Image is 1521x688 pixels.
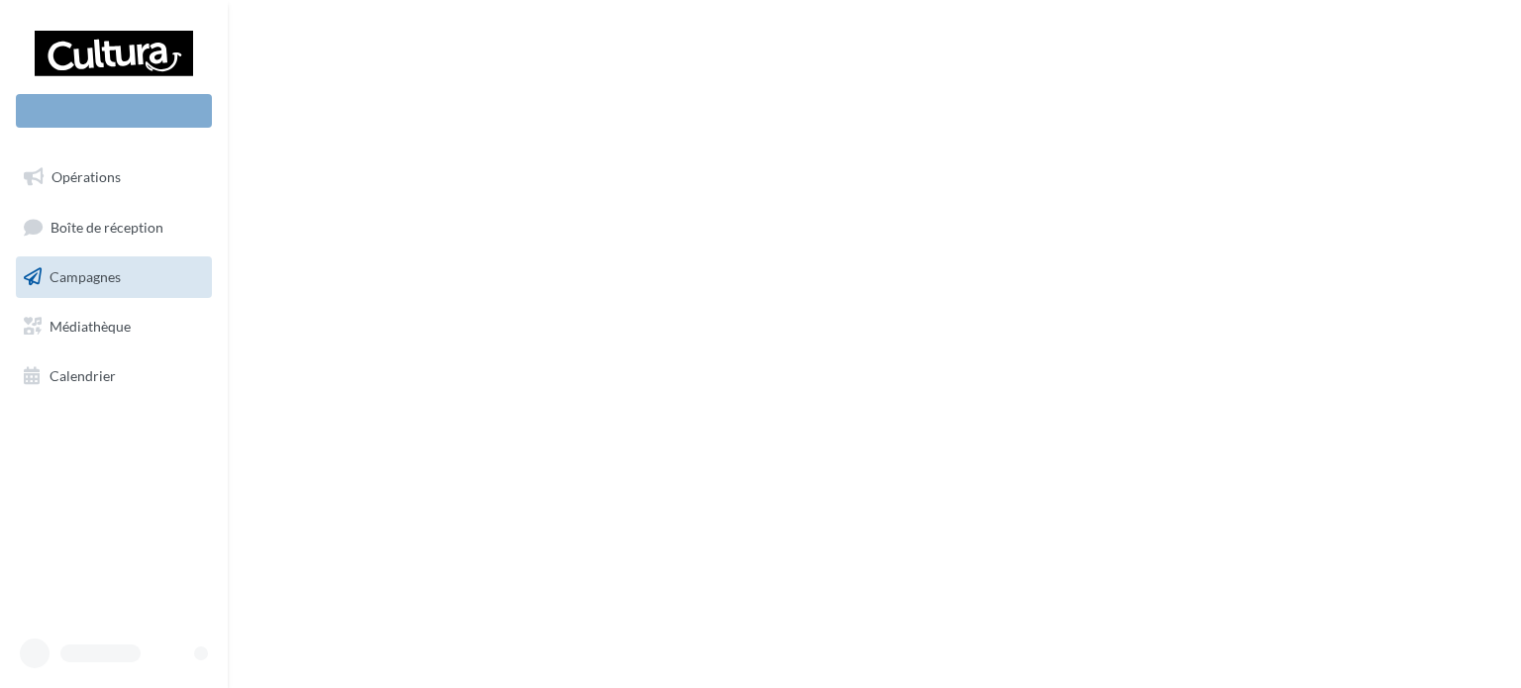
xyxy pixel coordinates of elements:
span: Boîte de réception [51,218,163,235]
a: Campagnes [12,256,216,298]
span: Campagnes [50,268,121,285]
a: Médiathèque [12,306,216,347]
span: Opérations [51,168,121,185]
span: Calendrier [50,366,116,383]
span: Médiathèque [50,318,131,335]
a: Boîte de réception [12,206,216,248]
a: Opérations [12,156,216,198]
div: Nouvelle campagne [16,94,212,128]
a: Calendrier [12,355,216,397]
